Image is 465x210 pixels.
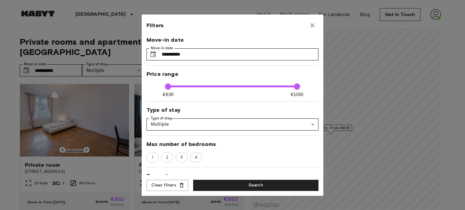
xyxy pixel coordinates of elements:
span: Price range [147,70,318,78]
span: Room size [147,172,318,179]
label: Move-in date [151,46,173,51]
button: Choose date, selected date is 1 Nov 2025 [147,48,159,60]
button: Search [193,180,318,191]
div: 1 [147,153,159,162]
span: 4 [191,154,201,160]
span: Type of stay [147,106,318,114]
span: 3 [177,154,186,160]
div: 4 [190,153,202,162]
span: €635 [163,92,174,98]
div: 2 [161,153,173,162]
span: Max number of bedrooms [147,141,318,148]
button: Clear filters [147,180,188,191]
span: 1 [148,154,157,160]
span: €1055 [291,92,304,98]
div: 3 [176,153,188,162]
div: Mutliple [147,118,318,131]
label: Type of stay [151,116,172,121]
span: Move-in date [147,36,318,44]
span: Filters [147,22,163,29]
span: 2 [163,154,172,160]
